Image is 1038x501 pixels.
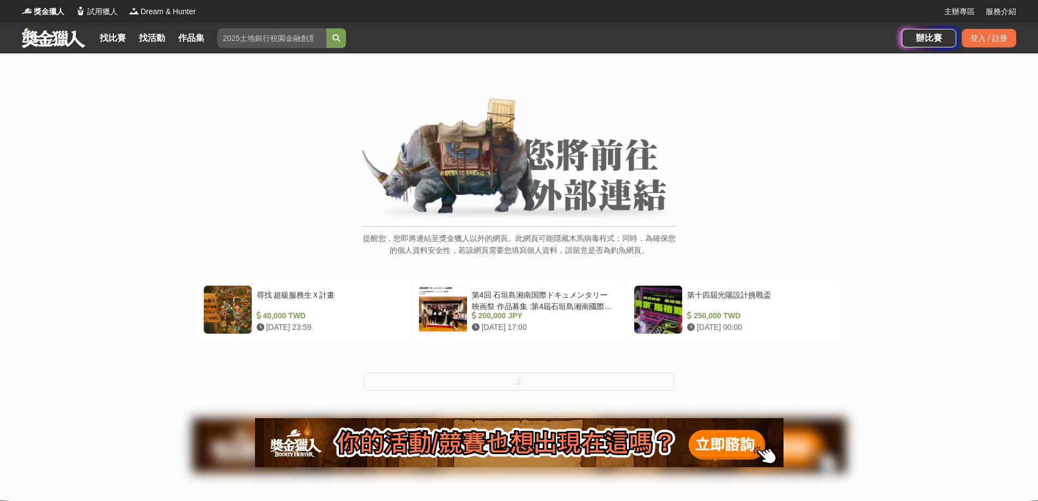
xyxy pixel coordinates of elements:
a: 尋找 超級服務生Ｘ計畫 40,000 TWD [DATE] 23:59 [198,280,410,340]
img: 905fc34d-8193-4fb2-a793-270a69788fd0.png [255,418,784,467]
div: 250,000 TWD [687,310,830,322]
a: 主辦專區 [944,6,975,17]
div: 尋找 超級服務生Ｘ計畫 [257,289,400,310]
a: 辦比賽 [902,29,956,47]
button: 2 [364,372,675,391]
div: 40,000 TWD [257,310,400,322]
a: 作品集 [174,31,209,46]
div: [DATE] 17:00 [472,322,615,333]
div: 第十四屆光陽設計挑戰盃 [687,289,830,310]
input: 2025土地銀行校園金融創意挑戰賽：從你出發 開啟智慧金融新頁 [217,28,326,48]
a: 找比賽 [95,31,130,46]
span: Dream & Hunter [141,6,196,17]
img: Logo [129,5,139,16]
a: 服務介紹 [986,6,1016,17]
p: 提醒您，您即將連結至獎金獵人以外的網頁。此網頁可能隱藏木馬病毒程式；同時，為確保您的個人資料安全性，若該網頁需要您填寫個人資料，請留意是否為釣魚網頁。 [362,232,676,268]
img: Logo [75,5,86,16]
a: Logo試用獵人 [75,6,118,17]
a: Logo獎金獵人 [22,6,64,17]
a: 第十四屆光陽設計挑戰盃 250,000 TWD [DATE] 00:00 [628,280,840,340]
div: 第4回 石垣島湘南国際ドキュメンタリー映画祭 作品募集 :第4屆石垣島湘南國際紀錄片電影節作品徵集 [472,289,615,310]
a: LogoDream & Hunter [129,6,196,17]
img: Logo [22,5,33,16]
span: 試用獵人 [87,6,118,17]
div: [DATE] 00:00 [687,322,830,333]
a: 第4回 石垣島湘南国際ドキュメンタリー映画祭 作品募集 :第4屆石垣島湘南國際紀錄片電影節作品徵集 200,000 JPY [DATE] 17:00 [413,280,625,340]
div: [DATE] 23:59 [257,322,400,333]
img: External Link Banner [362,98,676,221]
span: 獎金獵人 [34,6,64,17]
div: 登入 / 註冊 [962,29,1016,47]
a: 找活動 [135,31,169,46]
div: 200,000 JPY [472,310,615,322]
